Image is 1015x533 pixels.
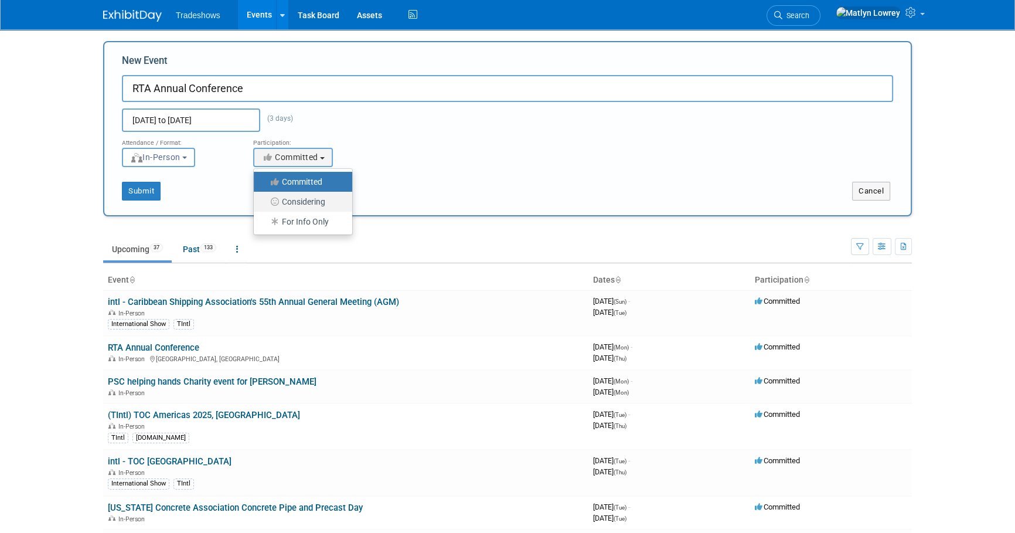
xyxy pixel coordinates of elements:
span: [DATE] [593,421,626,430]
span: [DATE] [593,514,626,522]
span: (Thu) [614,423,626,429]
span: (Thu) [614,355,626,362]
div: Participation: [253,132,367,147]
a: Upcoming37 [103,238,172,260]
label: Committed [260,174,340,189]
span: [DATE] [593,308,626,317]
th: Event [103,270,588,290]
span: (Tue) [614,504,626,511]
span: (Tue) [614,515,626,522]
img: In-Person Event [108,310,115,315]
div: International Show [108,478,169,489]
button: Cancel [852,182,890,201]
span: [DATE] [593,354,626,362]
th: Participation [750,270,912,290]
span: In-Person [118,469,148,477]
span: [DATE] [593,388,629,396]
img: In-Person Event [108,515,115,521]
span: [DATE] [593,456,630,465]
span: (Tue) [614,412,626,418]
span: In-Person [118,310,148,317]
span: In-Person [118,389,148,397]
label: New Event [122,54,168,72]
img: In-Person Event [108,355,115,361]
span: [DATE] [593,503,630,511]
a: Sort by Event Name [129,275,135,284]
span: (Mon) [614,389,629,396]
img: In-Person Event [108,469,115,475]
span: [DATE] [593,376,632,385]
span: Committed [755,456,800,465]
span: In-Person [118,355,148,363]
div: TIntl [108,433,128,443]
img: In-Person Event [108,423,115,429]
span: Committed [261,152,318,162]
label: For Info Only [260,214,340,229]
span: (Sun) [614,298,626,305]
span: - [631,342,632,351]
img: ExhibitDay [103,10,162,22]
div: International Show [108,319,169,330]
a: Past133 [174,238,225,260]
span: 37 [150,243,163,252]
span: Tradeshows [176,11,220,20]
span: - [628,410,630,419]
a: RTA Annual Conference [108,342,199,353]
button: Submit [122,182,161,201]
span: [DATE] [593,410,630,419]
span: (Thu) [614,469,626,476]
th: Dates [588,270,750,290]
a: intl - Caribbean Shipping Association's 55th Annual General Meeting (AGM) [108,297,399,307]
div: [GEOGRAPHIC_DATA], [GEOGRAPHIC_DATA] [108,354,584,363]
span: (Tue) [614,458,626,464]
a: PSC helping hands Charity event for [PERSON_NAME] [108,376,316,387]
a: Search [767,5,820,26]
input: Start Date - End Date [122,108,260,132]
button: Committed [253,148,333,167]
span: (Mon) [614,344,629,351]
span: - [628,503,630,511]
span: (3 days) [260,114,293,123]
a: (TIntl) TOC Americas 2025, [GEOGRAPHIC_DATA] [108,410,300,420]
span: (Tue) [614,310,626,316]
a: Sort by Participation Type [803,275,809,284]
img: In-Person Event [108,389,115,395]
input: Name of Trade Show / Conference [122,75,893,102]
button: In-Person [122,148,195,167]
span: Committed [755,410,800,419]
span: - [628,297,630,305]
span: [DATE] [593,467,626,476]
span: In-Person [130,152,180,162]
span: - [628,456,630,465]
a: intl - TOC [GEOGRAPHIC_DATA] [108,456,231,467]
span: [DATE] [593,342,632,351]
span: In-Person [118,423,148,430]
span: 133 [200,243,216,252]
div: Attendance / Format: [122,132,236,147]
span: Committed [755,342,800,351]
label: Considering [260,194,340,209]
span: In-Person [118,515,148,523]
div: TIntl [173,319,194,330]
img: Matlyn Lowrey [836,6,901,19]
span: Committed [755,376,800,385]
span: Committed [755,503,800,511]
a: Sort by Start Date [615,275,621,284]
a: [US_STATE] Concrete Association Concrete Pipe and Precast Day [108,503,363,513]
div: [DOMAIN_NAME] [132,433,189,443]
span: Search [782,11,809,20]
span: Committed [755,297,800,305]
span: (Mon) [614,378,629,385]
div: TIntl [173,478,194,489]
span: [DATE] [593,297,630,305]
span: - [631,376,632,385]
